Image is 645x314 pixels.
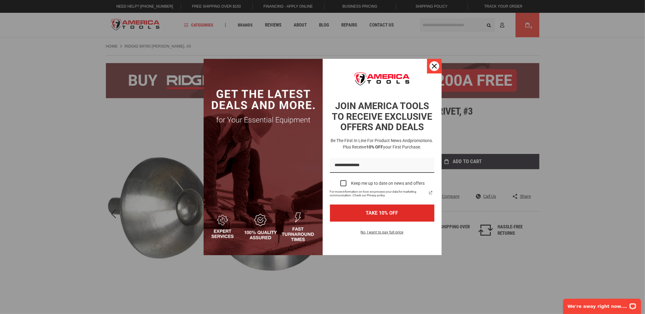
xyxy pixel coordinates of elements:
iframe: LiveChat chat widget [559,295,645,314]
strong: 10% OFF [366,145,383,149]
h3: Be the first in line for product news and [329,137,436,150]
a: Read our Privacy Policy [427,189,434,196]
button: No, I want to pay full price [356,229,408,239]
span: promotions. Plus receive your first purchase. [343,138,433,149]
button: TAKE 10% OFF [330,205,434,221]
strong: JOIN AMERICA TOOLS TO RECEIVE EXCLUSIVE OFFERS AND DEALS [332,101,432,132]
input: Email field [330,158,434,173]
span: For more information on how we process your data for marketing communication. Check our Privacy p... [330,190,427,197]
svg: close icon [432,64,437,69]
div: Keep me up to date on news and offers [351,181,425,186]
button: Close [427,59,442,73]
svg: link icon [427,189,434,196]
